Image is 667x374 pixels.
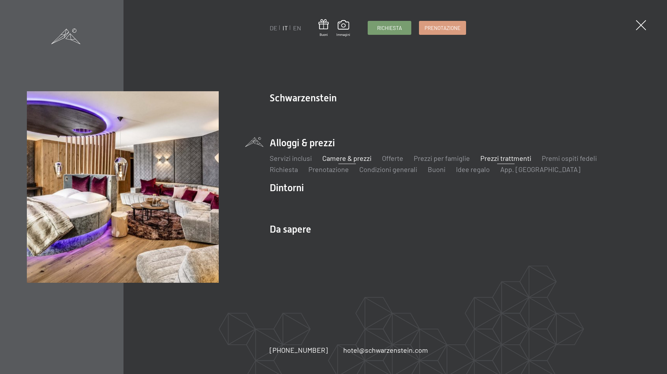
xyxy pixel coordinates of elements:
[308,165,349,173] a: Prenotazione
[500,165,580,173] a: App. [GEOGRAPHIC_DATA]
[270,154,312,162] a: Servizi inclusi
[336,32,350,37] span: Immagini
[480,154,531,162] a: Prezzi trattmenti
[270,24,277,32] a: DE
[382,154,403,162] a: Offerte
[318,32,329,37] span: Buoni
[377,24,402,32] span: Richiesta
[27,91,219,283] img: Un eccellente hotel Alto Adige: Schwarzenstein
[359,165,417,173] a: Condizioni generali
[293,24,301,32] a: EN
[456,165,490,173] a: Idee regalo
[419,21,466,34] a: Prenotazione
[270,165,298,173] a: Richiesta
[542,154,597,162] a: Premi ospiti fedeli
[283,24,288,32] a: IT
[343,345,428,355] a: hotel@schwarzenstein.com
[368,21,411,34] a: Richiesta
[336,20,350,37] a: Immagini
[414,154,470,162] a: Prezzi per famiglie
[425,24,460,32] span: Prenotazione
[322,154,372,162] a: Camere & prezzi
[270,345,328,355] a: [PHONE_NUMBER]
[428,165,445,173] a: Buoni
[318,19,329,37] a: Buoni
